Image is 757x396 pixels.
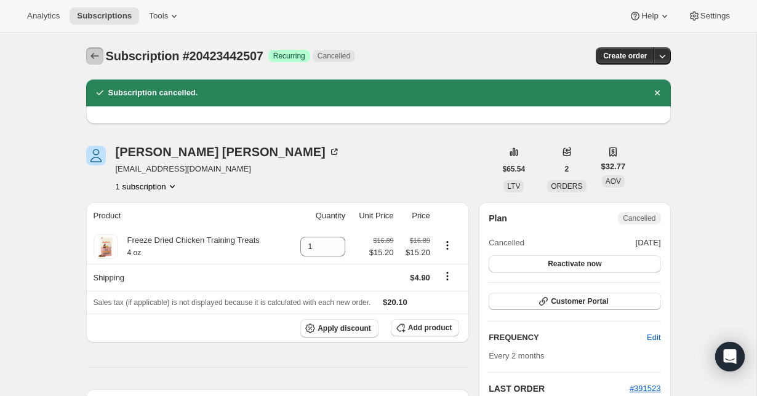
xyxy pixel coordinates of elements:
span: Cancelled [318,51,350,61]
small: $16.89 [373,237,393,244]
small: $16.89 [410,237,430,244]
h2: Subscription cancelled. [108,87,198,99]
span: Apply discount [318,323,371,333]
span: Help [641,11,658,21]
span: Scott Eggiman [86,146,106,165]
span: AOV [606,177,621,186]
th: Unit Price [349,202,397,229]
span: $15.20 [369,247,394,259]
button: Shipping actions [438,269,457,283]
div: [PERSON_NAME] [PERSON_NAME] [116,146,340,158]
span: Create order [603,51,647,61]
span: Sales tax (if applicable) is not displayed because it is calculated with each new order. [94,298,371,307]
button: Settings [681,7,737,25]
button: Subscriptions [86,47,103,65]
span: $15.20 [401,247,430,259]
button: Apply discount [300,319,378,338]
span: ORDERS [551,182,582,191]
button: Analytics [20,7,67,25]
th: Price [398,202,434,229]
button: Product actions [116,180,178,192]
span: $65.54 [503,164,526,174]
span: Subscriptions [77,11,132,21]
span: Customer Portal [551,296,608,306]
span: Cancelled [623,213,655,223]
th: Shipping [86,264,289,291]
span: LTV [507,182,520,191]
a: #391523 [630,384,661,393]
button: Edit [639,328,668,347]
span: Edit [647,331,660,344]
span: [DATE] [636,237,661,249]
button: Tools [142,7,188,25]
span: Cancelled [489,237,524,249]
button: Help [622,7,678,25]
button: $65.54 [495,160,533,178]
small: 4 oz [127,248,142,257]
th: Product [86,202,289,229]
button: Customer Portal [489,293,660,310]
h2: Plan [489,212,507,224]
span: Subscription #20423442507 [106,49,263,63]
button: 2 [558,160,577,178]
span: Analytics [27,11,60,21]
button: #391523 [630,382,661,395]
span: Reactivate now [548,259,601,269]
img: product img [94,234,118,259]
span: 2 [565,164,569,174]
th: Quantity [289,202,349,229]
h2: LAST ORDER [489,382,630,395]
button: Add product [391,319,459,336]
button: Product actions [438,239,457,252]
button: Subscriptions [70,7,139,25]
span: [EMAIL_ADDRESS][DOMAIN_NAME] [116,163,340,175]
button: Reactivate now [489,255,660,272]
span: Settings [700,11,730,21]
span: Recurring [273,51,305,61]
button: Dismiss notification [649,84,666,101]
span: Add product [408,323,452,333]
div: Freeze Dried Chicken Training Treats [118,234,260,259]
span: Tools [149,11,168,21]
span: $4.90 [410,273,430,282]
button: Create order [596,47,654,65]
span: $32.77 [601,160,626,173]
div: Open Intercom Messenger [715,342,745,371]
span: Every 2 months [489,351,544,360]
span: $20.10 [383,298,407,307]
h2: FREQUENCY [489,331,647,344]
